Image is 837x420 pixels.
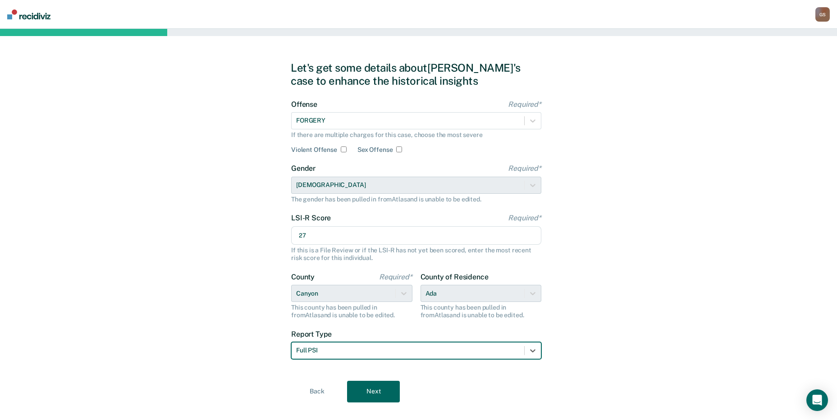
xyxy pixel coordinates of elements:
[291,100,541,109] label: Offense
[357,146,393,154] label: Sex Offense
[421,304,542,319] div: This county has been pulled in from Atlas and is unable to be edited.
[291,131,541,139] div: If there are multiple charges for this case, choose the most severe
[291,304,412,319] div: This county has been pulled in from Atlas and is unable to be edited.
[291,196,541,203] div: The gender has been pulled in from Atlas and is unable to be edited.
[508,100,541,109] span: Required*
[421,273,542,281] label: County of Residence
[815,7,830,22] button: GS
[815,7,830,22] div: G S
[291,273,412,281] label: County
[291,146,337,154] label: Violent Offense
[291,164,541,173] label: Gender
[291,247,541,262] div: If this is a File Review or if the LSI-R has not yet been scored, enter the most recent risk scor...
[291,381,343,402] button: Back
[379,273,412,281] span: Required*
[508,164,541,173] span: Required*
[291,214,541,222] label: LSI-R Score
[291,61,546,87] div: Let's get some details about [PERSON_NAME]'s case to enhance the historical insights
[7,9,50,19] img: Recidiviz
[291,330,541,338] label: Report Type
[508,214,541,222] span: Required*
[806,389,828,411] div: Open Intercom Messenger
[347,381,400,402] button: Next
